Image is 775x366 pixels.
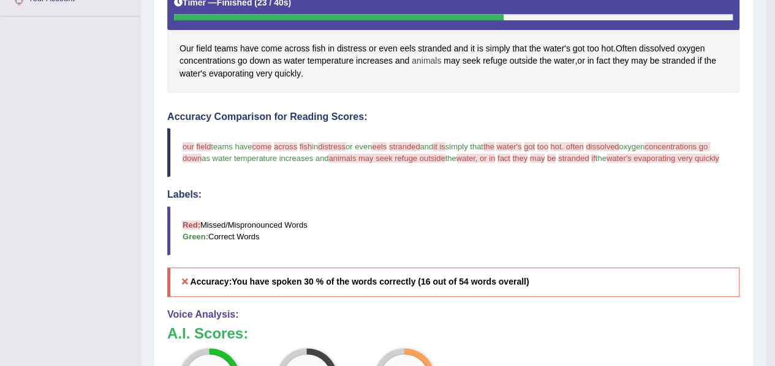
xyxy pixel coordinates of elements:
[445,154,456,163] span: the
[649,54,659,67] span: Click to see word definition
[537,142,548,151] span: too
[483,54,507,67] span: Click to see word definition
[232,277,529,286] b: You have spoken 30 % of the words correctly (16 out of 54 words overall)
[400,42,416,55] span: Click to see word definition
[196,142,211,151] span: field
[300,142,312,151] span: fish
[512,154,527,163] span: they
[573,42,584,55] span: Click to see word definition
[328,154,445,163] span: animals may seek refuge outside
[180,42,194,55] span: Click to see word definition
[372,142,387,151] span: eels
[558,154,589,163] span: stranded
[284,42,309,55] span: Click to see word definition
[412,54,441,67] span: Click to see word definition
[613,54,629,67] span: Click to see word definition
[631,54,647,67] span: Click to see word definition
[530,154,545,163] span: may
[328,42,335,55] span: Click to see word definition
[662,54,695,67] span: Click to see word definition
[697,54,701,67] span: Click to see word definition
[274,67,301,80] span: Click to see word definition
[510,54,537,67] span: Click to see word definition
[379,42,397,55] span: Click to see word definition
[586,142,619,151] span: dissolved
[261,42,282,55] span: Click to see word definition
[389,142,420,151] span: stranded
[524,142,535,151] span: got
[252,142,271,151] span: come
[308,54,353,67] span: Click to see word definition
[167,111,739,122] h4: Accuracy Comparison for Reading Scores:
[211,142,252,151] span: teams have
[619,142,645,151] span: oxygen
[497,154,510,163] span: fact
[486,42,510,55] span: Click to see word definition
[543,42,570,55] span: Click to see word definition
[180,67,206,80] span: Click to see word definition
[704,54,716,67] span: Click to see word definition
[202,154,328,163] span: as water temperature increases and
[346,142,372,151] span: or even
[496,142,521,151] span: water's
[607,154,719,163] span: water's evaporating very quickly
[240,42,259,55] span: Click to see word definition
[639,42,675,55] span: Click to see word definition
[183,232,208,241] b: Green:
[456,154,496,163] span: water, or in
[529,42,540,55] span: Click to see word definition
[183,220,200,230] b: Red:
[312,142,318,151] span: in
[214,42,238,55] span: Click to see word definition
[418,42,451,55] span: Click to see word definition
[249,54,270,67] span: Click to see word definition
[483,142,494,151] span: the
[587,42,599,55] span: Click to see word definition
[601,42,613,55] span: Click to see word definition
[256,67,272,80] span: Click to see word definition
[445,142,483,151] span: simply that
[471,42,475,55] span: Click to see word definition
[477,42,483,55] span: Click to see word definition
[596,54,610,67] span: Click to see word definition
[167,189,739,200] h4: Labels:
[209,67,254,80] span: Click to see word definition
[616,42,637,55] span: Click to see word definition
[444,54,459,67] span: Click to see word definition
[420,142,433,151] span: and
[554,54,575,67] span: Click to see word definition
[550,142,583,151] span: hot. often
[167,309,739,320] h4: Voice Analysis:
[540,54,551,67] span: Click to see word definition
[167,206,739,255] blockquote: Missed/Mispronounced Words Correct Words
[677,42,705,55] span: Click to see word definition
[577,54,584,67] span: Click to see word definition
[312,42,325,55] span: Click to see word definition
[463,54,481,67] span: Click to see word definition
[274,142,297,151] span: across
[453,42,467,55] span: Click to see word definition
[395,54,409,67] span: Click to see word definition
[369,42,376,55] span: Click to see word definition
[512,42,526,55] span: Click to see word definition
[356,54,393,67] span: Click to see word definition
[284,54,304,67] span: Click to see word definition
[196,42,212,55] span: Click to see word definition
[433,142,445,151] span: it is
[591,154,595,163] span: if
[273,54,282,67] span: Click to see word definition
[238,54,248,67] span: Click to see word definition
[167,267,739,296] h5: Accuracy:
[337,42,366,55] span: Click to see word definition
[167,325,248,342] b: A.I. Scores:
[587,54,594,67] span: Click to see word definition
[547,154,556,163] span: be
[183,142,194,151] span: our
[180,54,235,67] span: Click to see word definition
[595,154,607,163] span: the
[318,142,346,151] span: distress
